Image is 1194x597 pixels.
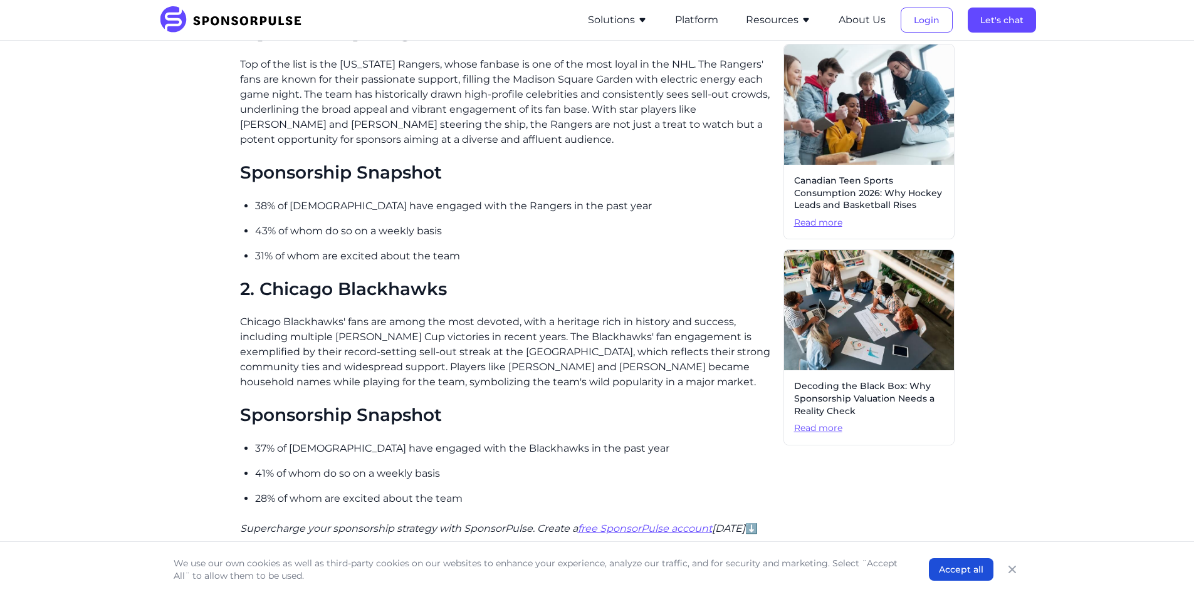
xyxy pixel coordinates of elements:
span: Read more [794,217,944,229]
i: [DATE] [712,522,745,534]
img: Getty images courtesy of Unsplash [784,250,954,370]
a: Let's chat [968,14,1036,26]
p: 28% of whom are excited about the team [255,491,773,506]
p: We use our own cookies as well as third-party cookies on our websites to enhance your experience,... [174,557,904,582]
a: Login [901,14,953,26]
img: Getty images courtesy of Unsplash [784,44,954,165]
span: Read more [794,422,944,435]
button: Solutions [588,13,647,28]
p: Top of the list is the [US_STATE] Rangers, whose fanbase is one of the most loyal in the NHL. The... [240,57,773,147]
a: About Us [839,14,886,26]
iframe: Chat Widget [1131,537,1194,597]
p: 37% of [DEMOGRAPHIC_DATA] have engaged with the Blackhawks in the past year [255,441,773,456]
p: 41% of whom do so on a weekly basis [255,466,773,481]
button: Resources [746,13,811,28]
a: Decoding the Black Box: Why Sponsorship Valuation Needs a Reality CheckRead more [783,249,955,445]
a: free SponsorPulse account [578,522,712,534]
button: Login [901,8,953,33]
button: About Us [839,13,886,28]
h2: Sponsorship Snapshot [240,162,773,184]
span: Canadian Teen Sports Consumption 2026: Why Hockey Leads and Basketball Rises [794,175,944,212]
button: Accept all [929,558,993,581]
h2: 2. Chicago Blackhawks [240,279,773,300]
a: Platform [675,14,718,26]
p: Chicago Blackhawks' fans are among the most devoted, with a heritage rich in history and success,... [240,314,773,390]
button: Let's chat [968,8,1036,33]
img: SponsorPulse [159,6,311,34]
a: Canadian Teen Sports Consumption 2026: Why Hockey Leads and Basketball RisesRead more [783,44,955,239]
p: ⬇️ [240,521,773,536]
p: 38% of [DEMOGRAPHIC_DATA] have engaged with the Rangers in the past year [255,199,773,214]
p: 43% of whom do so on a weekly basis [255,224,773,239]
button: Close [1003,561,1021,578]
h2: Sponsorship Snapshot [240,405,773,426]
i: Supercharge your sponsorship strategy with SponsorPulse. Create a [240,522,578,534]
button: Platform [675,13,718,28]
span: Decoding the Black Box: Why Sponsorship Valuation Needs a Reality Check [794,380,944,417]
p: 31% of whom are excited about the team [255,249,773,264]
